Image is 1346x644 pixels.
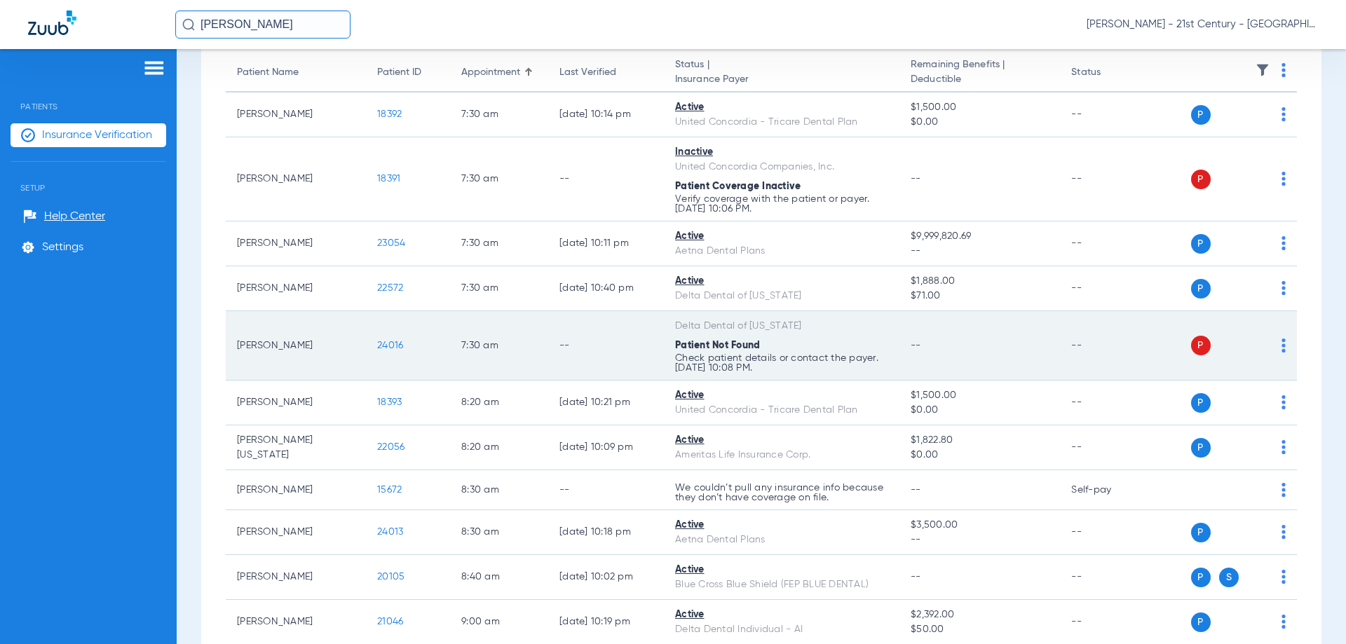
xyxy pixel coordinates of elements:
div: Active [675,274,888,289]
span: $71.00 [911,289,1049,303]
div: Active [675,518,888,533]
input: Search for patients [175,11,351,39]
div: Patient Name [237,65,299,80]
span: P [1191,523,1211,542]
span: P [1191,336,1211,355]
span: P [1191,170,1211,189]
td: [PERSON_NAME] [226,137,366,221]
span: Patients [11,81,166,111]
td: -- [548,470,664,510]
span: $1,822.80 [911,433,1049,448]
td: -- [1060,510,1155,555]
td: [DATE] 10:40 PM [548,266,664,311]
div: Active [675,563,888,577]
span: $1,500.00 [911,100,1049,115]
img: filter.svg [1256,63,1270,77]
td: -- [1060,381,1155,425]
td: [PERSON_NAME] [226,221,366,266]
td: [DATE] 10:02 PM [548,555,664,600]
td: [PERSON_NAME] [226,93,366,137]
td: 7:30 AM [450,137,548,221]
span: Insurance Payer [675,72,888,87]
span: $0.00 [911,115,1049,130]
td: 7:30 AM [450,93,548,137]
div: Aetna Dental Plans [675,244,888,259]
span: $50.00 [911,622,1049,637]
span: Setup [11,162,166,193]
td: [PERSON_NAME] [226,311,366,381]
th: Remaining Benefits | [899,53,1060,93]
td: [PERSON_NAME] [226,470,366,510]
td: -- [1060,266,1155,311]
div: Inactive [675,145,888,160]
p: We couldn’t pull any insurance info because they don’t have coverage on file. [675,483,888,502]
span: Settings [42,240,83,254]
img: group-dot-blue.svg [1282,615,1286,629]
img: group-dot-blue.svg [1282,338,1286,352]
span: -- [911,485,921,495]
div: Active [675,388,888,403]
th: Status [1060,53,1155,93]
td: -- [1060,555,1155,600]
td: 8:30 AM [450,470,548,510]
p: Check patient details or contact the payer. [DATE] 10:08 PM. [675,353,888,373]
span: -- [911,244,1049,259]
div: Last Verified [559,65,616,80]
span: P [1191,438,1211,458]
td: [DATE] 10:09 PM [548,425,664,470]
p: Verify coverage with the patient or payer. [DATE] 10:06 PM. [675,194,888,214]
div: Patient ID [377,65,421,80]
span: $0.00 [911,403,1049,418]
div: Aetna Dental Plans [675,533,888,547]
div: Appointment [461,65,520,80]
span: Patient Not Found [675,341,760,350]
div: United Concordia - Tricare Dental Plan [675,403,888,418]
div: Active [675,608,888,622]
td: [DATE] 10:21 PM [548,381,664,425]
span: 18392 [377,109,402,119]
span: $1,500.00 [911,388,1049,403]
span: 23054 [377,238,405,248]
span: -- [911,572,921,582]
td: 8:20 AM [450,425,548,470]
div: Active [675,229,888,244]
span: 21046 [377,617,403,626]
td: [PERSON_NAME][US_STATE] [226,425,366,470]
span: $9,999,820.69 [911,229,1049,244]
img: group-dot-blue.svg [1282,395,1286,409]
span: $2,392.00 [911,608,1049,622]
div: Active [675,433,888,448]
td: -- [548,311,664,381]
span: -- [911,174,921,184]
span: 15672 [377,485,402,495]
div: Delta Dental of [US_STATE] [675,319,888,334]
span: 22056 [377,442,405,452]
div: Blue Cross Blue Shield (FEP BLUE DENTAL) [675,577,888,592]
span: Patient Coverage Inactive [675,181,801,191]
div: Delta Dental Individual - AI [675,622,888,637]
img: group-dot-blue.svg [1282,483,1286,497]
td: -- [1060,93,1155,137]
td: [PERSON_NAME] [226,510,366,555]
span: 18393 [377,397,402,407]
td: 8:20 AM [450,381,548,425]
td: -- [548,137,664,221]
span: P [1191,279,1211,299]
div: Last Verified [559,65,653,80]
td: 7:30 AM [450,266,548,311]
div: Appointment [461,65,537,80]
div: United Concordia Companies, Inc. [675,160,888,174]
img: Zuub Logo [28,11,76,35]
img: group-dot-blue.svg [1282,440,1286,454]
td: [DATE] 10:18 PM [548,510,664,555]
span: Insurance Verification [42,128,152,142]
a: Help Center [23,210,105,224]
span: -- [911,533,1049,547]
td: [PERSON_NAME] [226,555,366,600]
span: P [1191,105,1211,125]
td: [DATE] 10:11 PM [548,221,664,266]
span: 18391 [377,174,400,184]
div: Active [675,100,888,115]
span: 24016 [377,341,403,350]
span: $3,500.00 [911,518,1049,533]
